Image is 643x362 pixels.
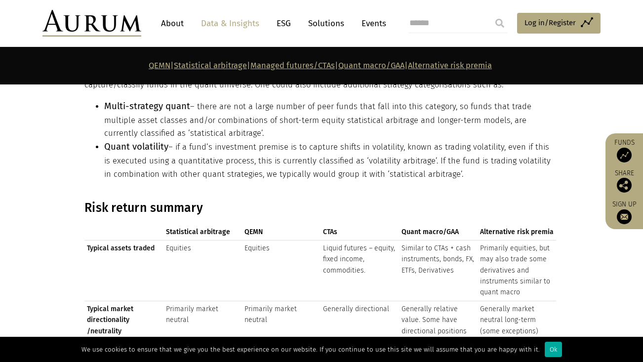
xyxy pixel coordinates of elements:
td: Typical assets traded [84,240,163,301]
td: Generally directional [321,301,399,339]
td: Primarily equities, but may also trade some derivatives and instruments similar to quant macro [478,240,556,301]
a: Quant macro/GAA [338,61,404,70]
td: Similar to CTAs + cash instruments, bonds, FX, ETFs, Derivatives [399,240,478,301]
td: Generally market neutral long-term (some exceptions) [478,301,556,339]
li: – if a fund’s investment premise is to capture shifts in volatility, known as trading volatility,... [104,140,556,181]
a: Data & Insights [196,14,264,33]
img: Aurum [42,10,141,37]
img: Share this post [617,178,632,193]
td: Typical market directionality /neutrality [84,301,163,339]
span: Quant macro/GAA [402,227,475,238]
span: CTAs [323,227,397,238]
span: QEMN [244,227,318,238]
a: Events [357,14,386,33]
div: Share [610,170,638,193]
td: Equities [242,240,321,301]
a: Statistical arbitrage [174,61,247,70]
li: – there are not a large number of peer funds that fall into this category, so funds that trade mu... [104,99,556,140]
input: Submit [490,13,510,33]
h3: Risk return summary [84,201,556,215]
a: Funds [610,138,638,162]
a: Alternative risk premia [408,61,492,70]
td: Primarily market neutral [242,301,321,339]
td: Generally relative value. Some have directional positions [399,301,478,339]
img: Access Funds [617,148,632,162]
a: Sign up [610,200,638,224]
td: Liquid futures – equity, fixed income, commodities. [321,240,399,301]
span: Alternative risk premia [480,227,554,238]
span: Quant volatility [104,141,168,152]
td: Equities [163,240,242,301]
img: Sign up to our newsletter [617,209,632,224]
td: Primarily market neutral [163,301,242,339]
a: QEMN [149,61,170,70]
a: ESG [272,14,296,33]
strong: | | | | [149,61,492,70]
span: Statistical arbitrage [166,227,240,238]
span: Log in/Register [524,17,576,29]
a: Managed futures/CTAs [250,61,335,70]
a: Solutions [303,14,349,33]
span: Multi-strategy quant [104,101,190,112]
a: Log in/Register [517,13,601,34]
div: Ok [545,342,562,357]
a: About [156,14,189,33]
